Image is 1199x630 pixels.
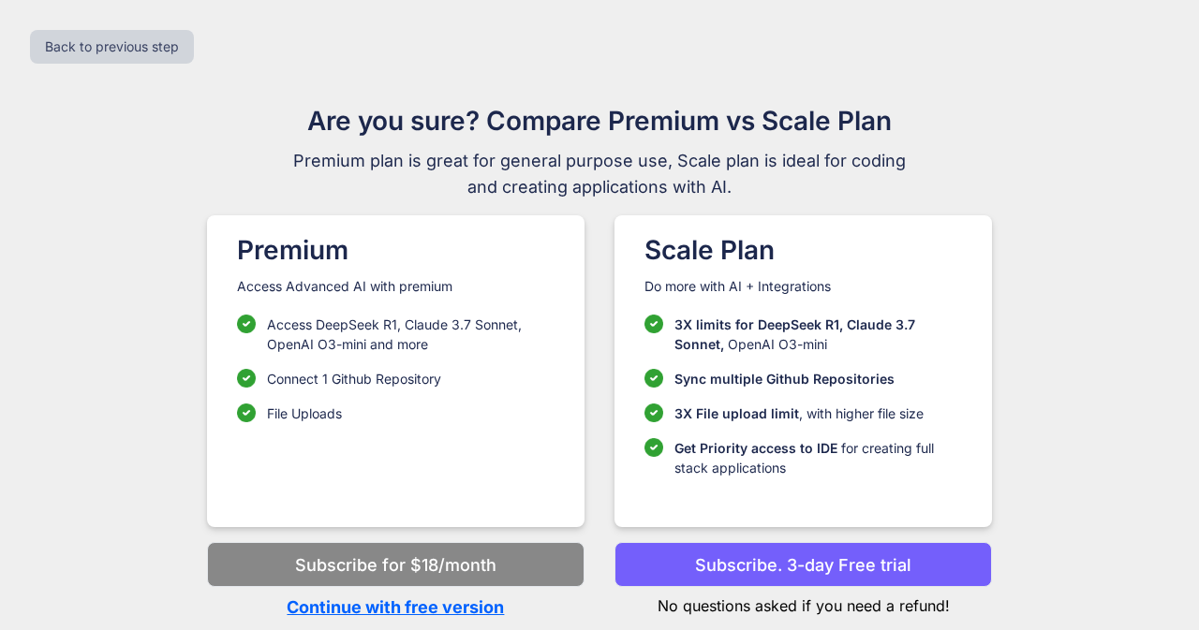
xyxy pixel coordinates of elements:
span: 3X limits for DeepSeek R1, Claude 3.7 Sonnet, [674,316,915,352]
p: , with higher file size [674,403,924,423]
p: for creating full stack applications [674,438,962,477]
p: Do more with AI + Integrations [644,277,962,296]
img: checklist [644,438,663,457]
p: OpenAI O3-mini [674,315,962,354]
img: checklist [644,315,663,333]
button: Subscribe for $18/month [207,542,585,587]
p: No questions asked if you need a refund! [614,587,992,617]
img: checklist [644,403,663,422]
img: checklist [237,315,256,333]
span: 3X File upload limit [674,405,799,421]
p: Access DeepSeek R1, Claude 3.7 Sonnet, OpenAI O3-mini and more [267,315,555,354]
img: checklist [237,369,256,388]
p: Subscribe. 3-day Free trial [695,552,911,578]
h1: Are you sure? Compare Premium vs Scale Plan [285,101,914,140]
button: Subscribe. 3-day Free trial [614,542,992,587]
h1: Scale Plan [644,230,962,270]
p: Continue with free version [207,594,585,620]
p: Access Advanced AI with premium [237,277,555,296]
span: Get Priority access to IDE [674,440,837,456]
button: Back to previous step [30,30,194,64]
img: checklist [644,369,663,388]
p: Connect 1 Github Repository [267,369,441,388]
img: checklist [237,403,256,422]
p: Subscribe for $18/month [295,552,496,578]
p: Sync multiple Github Repositories [674,369,895,388]
h1: Premium [237,230,555,270]
p: File Uploads [267,403,342,423]
span: Premium plan is great for general purpose use, Scale plan is ideal for coding and creating applic... [285,148,914,200]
